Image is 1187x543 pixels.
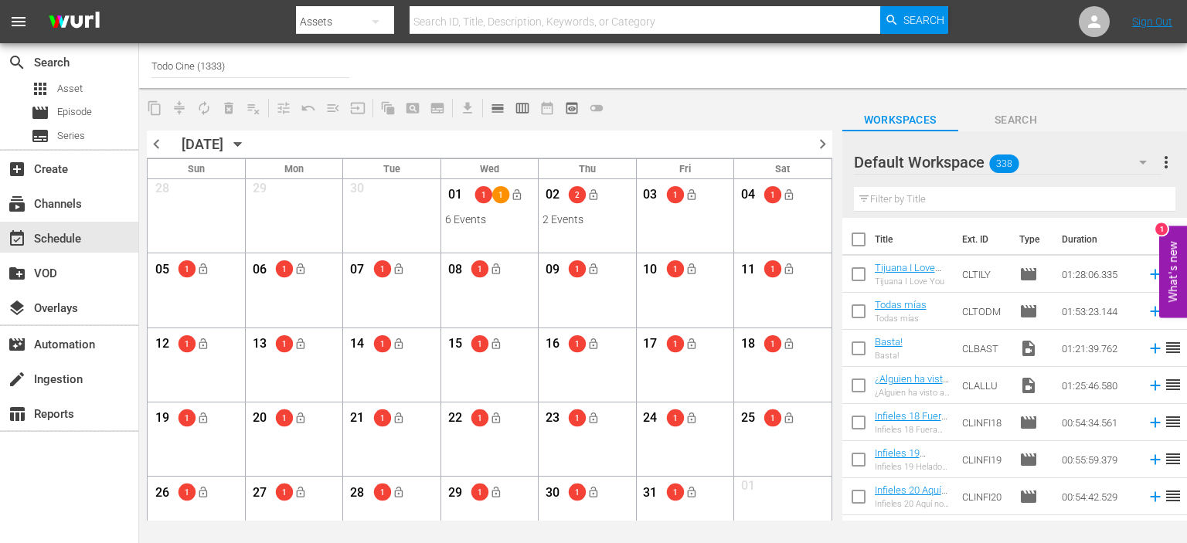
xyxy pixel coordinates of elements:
[471,488,488,497] span: 1
[510,96,535,120] span: Week Calendar View
[182,136,223,152] div: [DATE]
[875,499,951,509] div: Infieles 20 Aquí no hay chancho encerrado
[490,263,502,276] span: lock_open
[685,338,697,350] span: lock_open
[294,338,307,350] span: lock_open
[348,410,367,429] span: 21
[956,293,1013,330] td: CLTODM
[641,410,660,429] span: 24
[764,339,781,348] span: 1
[1010,218,1053,261] th: Type
[490,487,502,499] span: lock_open
[875,484,947,519] a: Infieles 20 Aquí no hay chancho encerrado
[8,370,26,389] span: Ingestion
[738,262,757,281] span: 11
[392,487,404,499] span: lock_open
[8,335,26,354] span: Automation
[1056,256,1141,293] td: 01:28:06.335
[445,410,464,429] span: 22
[190,338,216,348] span: Lock and Publish
[241,96,266,120] span: Clear Lineup
[1147,488,1164,505] svg: Add to Schedule
[641,262,660,281] span: 10
[581,189,607,199] span: Lock and Publish
[738,478,757,497] span: 01
[152,485,172,504] span: 26
[875,462,951,472] div: Infieles 19 Helado heladito
[564,100,580,116] span: preview_outlined
[266,93,296,123] span: Customize Events
[903,6,944,34] span: Search
[956,441,1013,478] td: CLINFI19
[1056,367,1141,404] td: 01:25:46.580
[321,96,345,120] span: Fill episodes with ad slates
[679,487,704,497] span: Lock and Publish
[152,410,172,429] span: 19
[875,373,949,419] a: ¿Alguien ha visto a [PERSON_NAME]?
[190,263,216,273] span: Lock and Publish
[875,336,903,348] a: Basta!
[445,262,464,281] span: 08
[1157,144,1175,181] button: more_vert
[31,80,49,98] span: Asset
[875,218,953,261] th: Title
[875,351,903,361] div: Basta!
[480,163,499,175] span: Wed
[392,412,404,424] span: lock_open
[956,478,1013,515] td: CLINFI20
[294,487,307,499] span: lock_open
[8,229,26,248] span: Schedule
[483,263,508,273] span: Lock and Publish
[1147,414,1164,431] svg: Add to Schedule
[400,96,425,120] span: Create Search Block
[569,339,586,348] span: 1
[569,488,586,497] span: 1
[276,339,293,348] span: 1
[569,265,586,273] span: 1
[1056,404,1141,441] td: 00:54:34.561
[373,339,390,348] span: 1
[179,265,196,273] span: 1
[842,110,958,130] span: Workspaces
[492,191,509,199] span: 1
[764,265,781,273] span: 1
[386,412,411,423] span: Lock and Publish
[783,188,795,201] span: lock_open
[450,93,480,123] span: Download as CSV
[190,487,216,497] span: Lock and Publish
[1164,338,1182,357] span: reorder
[666,488,683,497] span: 1
[875,314,927,324] div: Todas mías
[288,338,314,348] span: Lock and Publish
[471,339,488,348] span: 1
[1147,303,1164,320] svg: Add to Schedule
[641,485,660,504] span: 31
[1157,153,1175,171] span: more_vert
[1019,376,1038,395] span: Video
[813,134,832,154] span: chevron_right
[167,96,192,120] span: Remove Gaps & Overlaps
[490,338,502,350] span: lock_open
[587,412,600,424] span: lock_open
[542,485,562,504] span: 30
[875,299,927,311] a: Todas mías
[515,100,530,116] span: calendar_view_week_outlined
[1019,413,1038,432] span: Episode
[1164,375,1182,394] span: reorder
[250,410,269,429] span: 20
[152,181,172,200] span: 28
[685,263,697,276] span: lock_open
[373,414,390,423] span: 1
[504,189,529,199] span: Lock and Publish
[875,410,949,433] a: Infieles 18 Fuera [PERSON_NAME]
[958,110,1074,130] span: Search
[348,262,367,281] span: 07
[581,487,607,497] span: Lock and Publish
[288,487,314,497] span: Lock and Publish
[775,163,790,175] span: Sat
[250,181,269,200] span: 29
[386,487,411,497] span: Lock and Publish
[192,96,216,120] span: Loop Content
[471,414,488,423] span: 1
[348,336,367,355] span: 14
